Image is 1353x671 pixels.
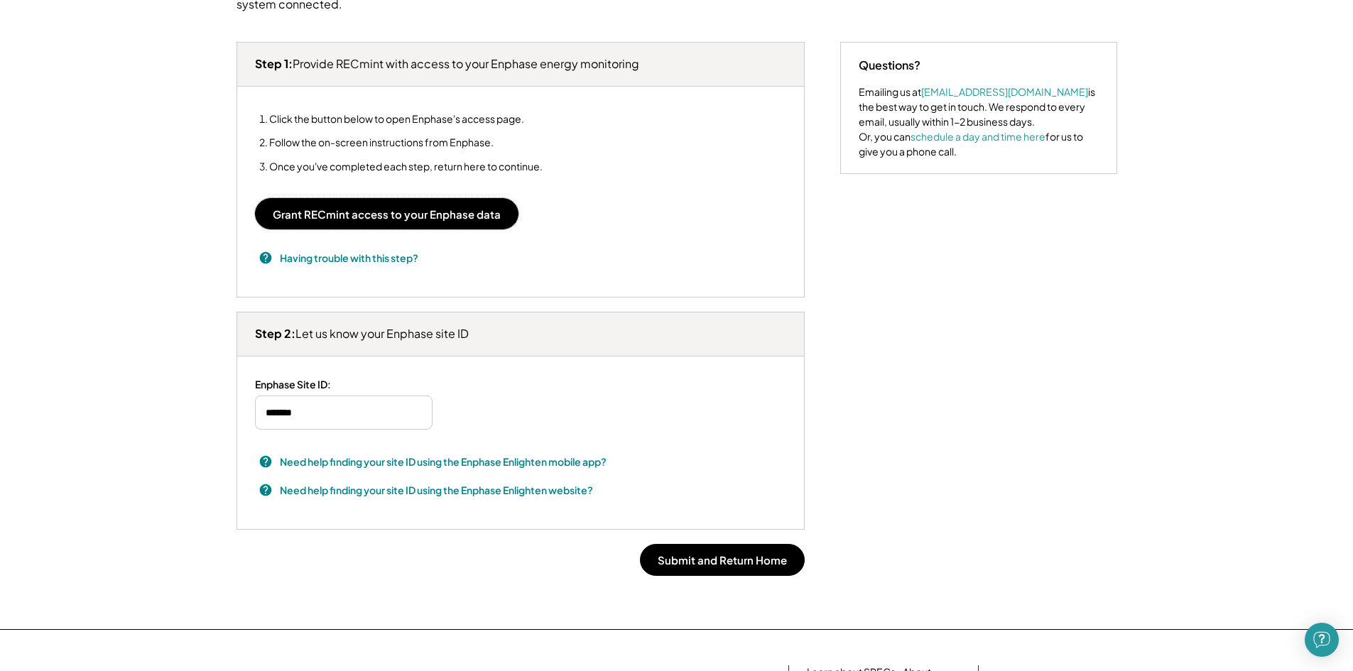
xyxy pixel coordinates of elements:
[280,454,607,469] div: Need help finding your site ID using the Enphase Enlighten mobile app?
[269,136,543,148] li: Follow the on-screen instructions from Enphase.
[255,326,295,341] strong: Step 2:
[255,198,518,229] button: Grant RECmint access to your Enphase data
[640,544,805,576] button: Submit and Return Home
[255,378,331,391] div: Enphase Site ID:
[255,57,639,72] h3: Provide RECmint with access to your Enphase energy monitoring
[255,327,469,342] h3: Let us know your Enphase site ID
[255,56,293,71] strong: Step 1:
[280,251,418,266] h3: Having trouble with this step?
[269,160,543,173] li: Once you've completed each step, return here to continue.
[859,57,920,74] div: Questions?
[911,130,1045,143] a: schedule a day and time here
[921,85,1088,98] a: [EMAIL_ADDRESS][DOMAIN_NAME]
[269,113,543,125] li: Click the button below to open Enphase's access page.
[280,483,593,498] div: Need help finding your site ID using the Enphase Enlighten website?
[1305,623,1339,657] div: Open Intercom Messenger
[859,84,1099,159] div: Emailing us at is the best way to get in touch. We respond to every email, usually within 1-2 bus...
